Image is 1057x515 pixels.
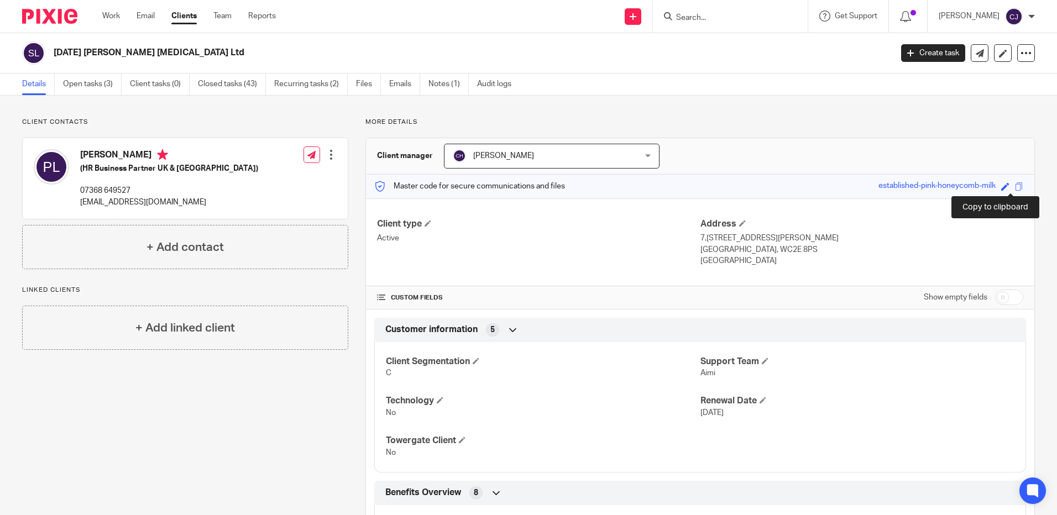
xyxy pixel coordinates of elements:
span: Get Support [835,12,877,20]
span: Customer information [385,324,478,335]
img: svg%3E [34,149,69,185]
h4: + Add contact [146,239,224,256]
a: Open tasks (3) [63,73,122,95]
div: established-pink-honeycomb-milk [878,180,996,193]
p: 07368 649527 [80,185,258,196]
a: Reports [248,10,276,22]
span: Benefits Overview [385,487,461,498]
h4: Technology [386,395,700,407]
h4: + Add linked client [135,319,235,337]
p: [PERSON_NAME] [939,10,1000,22]
p: More details [365,118,1035,127]
p: [GEOGRAPHIC_DATA], WC2E 8PS [700,244,1023,255]
h4: Towergate Client [386,435,700,446]
input: Search [675,13,775,23]
span: [DATE] [700,409,724,417]
img: svg%3E [453,149,466,162]
p: Master code for secure communications and files [374,181,565,192]
a: Audit logs [477,73,520,95]
span: No [386,449,396,456]
p: Linked clients [22,286,348,295]
a: Recurring tasks (2) [274,73,348,95]
h2: [DATE] [PERSON_NAME] [MEDICAL_DATA] Ltd [54,47,718,59]
span: C [386,369,391,377]
label: Show empty fields [924,292,987,303]
span: No [386,409,396,417]
p: Active [377,233,700,244]
h4: CUSTOM FIELDS [377,293,700,302]
img: svg%3E [22,41,45,65]
h3: Client manager [377,150,433,161]
a: Team [213,10,232,22]
span: Aimi [700,369,715,377]
h4: [PERSON_NAME] [80,149,258,163]
h4: Renewal Date [700,395,1014,407]
h4: Support Team [700,356,1014,367]
p: 7,[STREET_ADDRESS][PERSON_NAME] [700,233,1023,244]
a: Details [22,73,55,95]
a: Notes (1) [428,73,469,95]
a: Email [137,10,155,22]
a: Closed tasks (43) [198,73,266,95]
a: Emails [389,73,420,95]
h4: Client Segmentation [386,356,700,367]
h4: Client type [377,218,700,230]
h5: (HR Business Partner UK & [GEOGRAPHIC_DATA]) [80,163,258,174]
a: Create task [901,44,965,62]
a: Client tasks (0) [130,73,190,95]
p: Client contacts [22,118,348,127]
span: [PERSON_NAME] [473,152,534,160]
img: svg%3E [1005,8,1023,25]
a: Files [356,73,381,95]
i: Primary [157,149,168,160]
a: Work [102,10,120,22]
span: 8 [474,487,478,498]
a: Clients [171,10,197,22]
span: 5 [490,324,495,335]
h4: Address [700,218,1023,230]
p: [EMAIL_ADDRESS][DOMAIN_NAME] [80,197,258,208]
img: Pixie [22,9,77,24]
p: [GEOGRAPHIC_DATA] [700,255,1023,266]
